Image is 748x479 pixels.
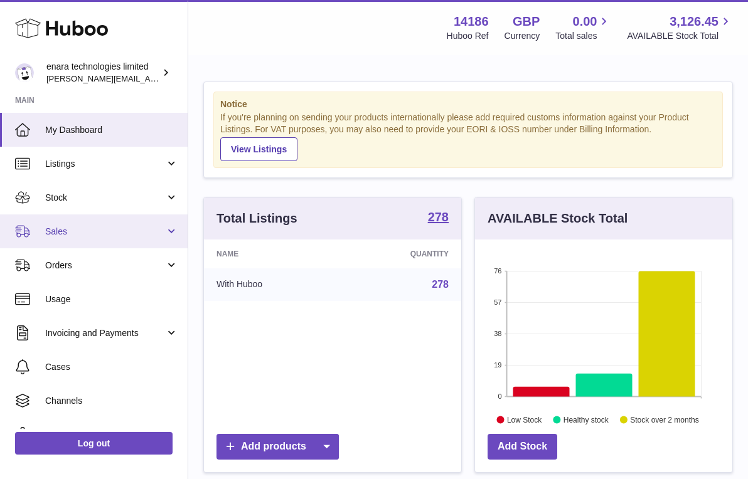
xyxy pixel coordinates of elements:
[46,73,252,83] span: [PERSON_NAME][EMAIL_ADDRESS][DOMAIN_NAME]
[15,432,173,455] a: Log out
[216,434,339,460] a: Add products
[494,298,501,306] text: 57
[454,13,489,30] strong: 14186
[45,293,178,305] span: Usage
[220,112,716,161] div: If you're planning on sending your products internationally please add required customs informati...
[627,13,733,42] a: 3,126.45 AVAILABLE Stock Total
[498,392,501,400] text: 0
[15,63,34,82] img: Dee@enara.co
[573,13,597,30] span: 0.00
[555,13,611,42] a: 0.00 Total sales
[432,279,449,290] a: 278
[204,268,339,301] td: With Huboo
[45,429,178,441] span: Settings
[513,13,540,30] strong: GBP
[428,211,449,226] a: 278
[45,158,165,170] span: Listings
[204,239,339,268] th: Name
[494,361,501,369] text: 19
[627,30,733,42] span: AVAILABLE Stock Total
[505,30,540,42] div: Currency
[630,415,698,424] text: Stock over 2 months
[45,124,178,136] span: My Dashboard
[45,361,178,373] span: Cases
[45,226,165,238] span: Sales
[494,330,501,337] text: 38
[220,137,297,161] a: View Listings
[670,13,719,30] span: 3,126.45
[45,327,165,339] span: Invoicing and Payments
[507,415,542,424] text: Low Stock
[46,61,159,85] div: enara technologies limited
[339,239,461,268] th: Quantity
[447,30,489,42] div: Huboo Ref
[45,395,178,407] span: Channels
[488,210,628,227] h3: AVAILABLE Stock Total
[45,192,165,204] span: Stock
[494,267,501,275] text: 76
[488,434,557,460] a: Add Stock
[45,260,165,271] span: Orders
[555,30,611,42] span: Total sales
[216,210,297,227] h3: Total Listings
[564,415,609,424] text: Healthy stock
[220,98,716,110] strong: Notice
[428,211,449,223] strong: 278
